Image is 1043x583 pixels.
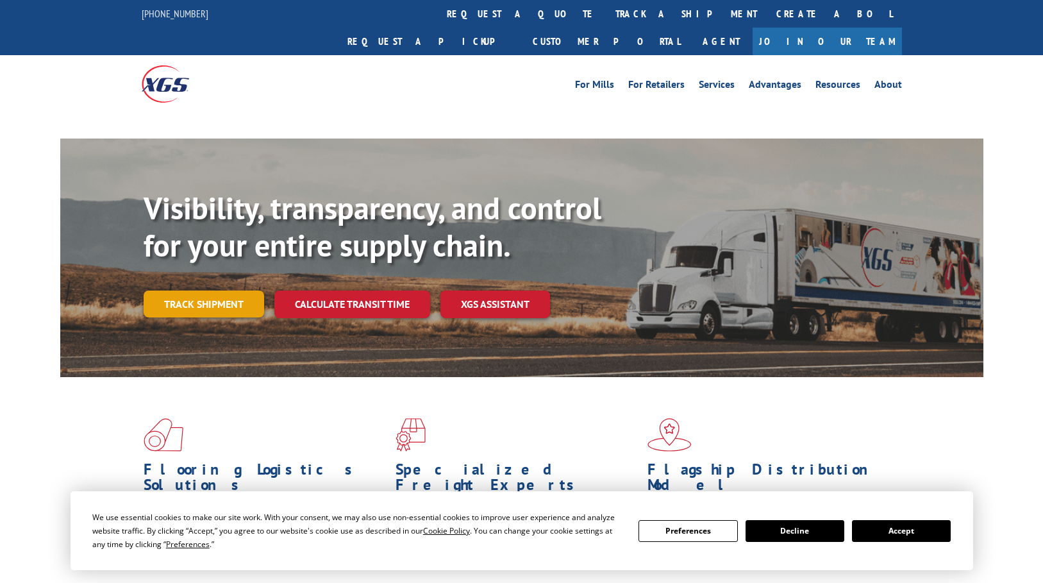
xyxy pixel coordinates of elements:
button: Decline [746,520,844,542]
div: We use essential cookies to make our site work. With your consent, we may also use non-essential ... [92,511,623,551]
b: Visibility, transparency, and control for your entire supply chain. [144,188,601,265]
a: For Mills [575,80,614,94]
a: Track shipment [144,291,264,317]
a: Customer Portal [523,28,690,55]
a: Services [699,80,735,94]
a: XGS ASSISTANT [440,291,550,318]
span: Cookie Policy [423,525,470,536]
a: Agent [690,28,753,55]
a: Learn More > [144,557,303,571]
span: Preferences [166,539,210,550]
div: Cookie Consent Prompt [71,491,973,570]
a: Calculate transit time [274,291,430,318]
a: [PHONE_NUMBER] [142,7,208,20]
h1: Flagship Distribution Model [647,462,890,499]
a: For Retailers [628,80,685,94]
button: Accept [852,520,951,542]
a: Learn More > [396,557,555,571]
button: Preferences [638,520,737,542]
a: Request a pickup [338,28,523,55]
h1: Specialized Freight Experts [396,462,638,499]
img: xgs-icon-flagship-distribution-model-red [647,418,692,452]
a: Resources [815,80,860,94]
img: xgs-icon-focused-on-flooring-red [396,418,426,452]
img: xgs-icon-total-supply-chain-intelligence-red [144,418,183,452]
a: About [874,80,902,94]
h1: Flooring Logistics Solutions [144,462,386,499]
a: Join Our Team [753,28,902,55]
a: Advantages [749,80,801,94]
